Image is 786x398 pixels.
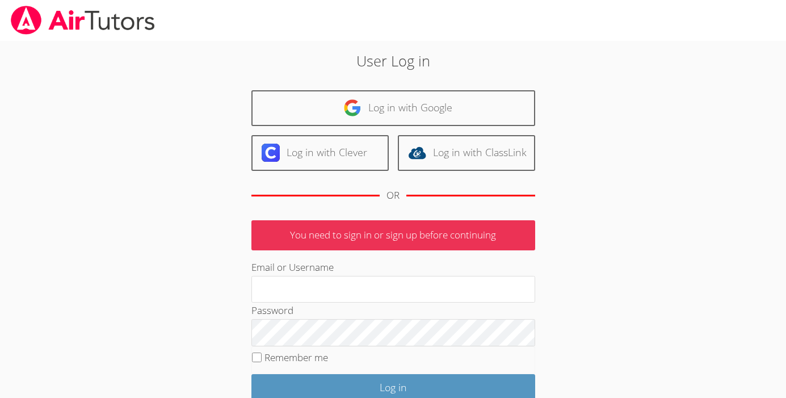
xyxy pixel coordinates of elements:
label: Email or Username [251,261,334,274]
a: Log in with Clever [251,135,389,171]
label: Remember me [264,351,328,364]
img: clever-logo-6eab21bc6e7a338710f1a6ff85c0baf02591cd810cc4098c63d3a4b26e2feb20.svg [262,144,280,162]
h2: User Log in [181,50,606,72]
a: Log in with ClassLink [398,135,535,171]
img: classlink-logo-d6bb404cc1216ec64c9a2012d9dc4662098be43eaf13dc465df04b49fa7ab582.svg [408,144,426,162]
div: OR [386,187,400,204]
a: Log in with Google [251,90,535,126]
p: You need to sign in or sign up before continuing [251,220,535,250]
img: google-logo-50288ca7cdecda66e5e0955fdab243c47b7ad437acaf1139b6f446037453330a.svg [343,99,362,117]
label: Password [251,304,293,317]
img: airtutors_banner-c4298cdbf04f3fff15de1276eac7730deb9818008684d7c2e4769d2f7ddbe033.png [10,6,156,35]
